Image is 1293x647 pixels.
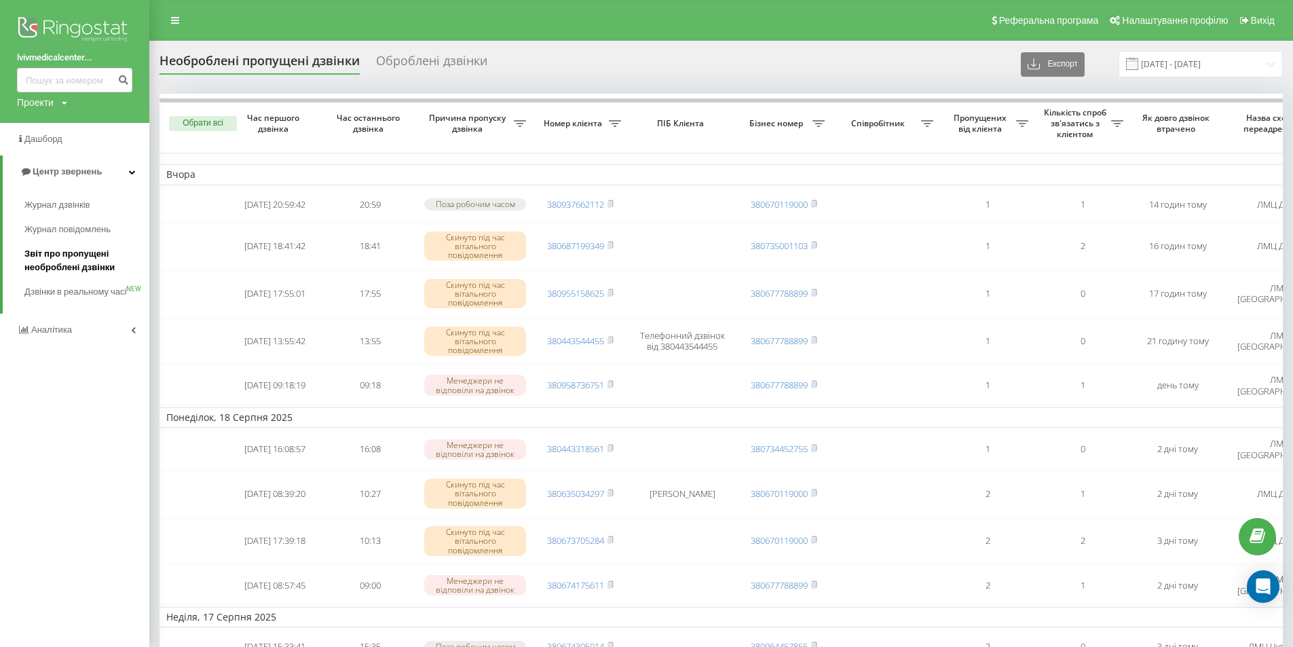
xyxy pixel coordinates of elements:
[17,51,132,64] a: lvivmedicalcenter...
[227,188,322,221] td: [DATE] 20:59:42
[17,96,54,109] div: Проекти
[24,247,143,274] span: Звіт про пропущені необроблені дзвінки
[376,54,487,75] div: Оброблені дзвінки
[1035,430,1130,468] td: 0
[227,366,322,404] td: [DATE] 09:18:19
[940,430,1035,468] td: 1
[547,487,604,500] a: 380635034297
[751,579,808,591] a: 380677788899
[1122,15,1228,26] span: Налаштування профілю
[1035,519,1130,563] td: 2
[424,526,526,556] div: Скинуто під час вітального повідомлення
[31,325,72,335] span: Аналiтика
[227,519,322,563] td: [DATE] 17:39:18
[17,14,132,48] img: Ringostat logo
[424,439,526,460] div: Менеджери не відповіли на дзвінок
[169,116,237,131] button: Обрати всі
[751,335,808,347] a: 380677788899
[424,113,514,134] span: Причина пропуску дзвінка
[751,240,808,252] a: 380735001103
[24,280,149,304] a: Дзвінки в реальному часіNEW
[322,188,417,221] td: 20:59
[940,271,1035,316] td: 1
[322,519,417,563] td: 10:13
[322,318,417,363] td: 13:55
[751,379,808,391] a: 380677788899
[838,118,921,129] span: Співробітник
[322,471,417,516] td: 10:27
[639,118,725,129] span: ПІБ Клієнта
[160,54,360,75] div: Необроблені пропущені дзвінки
[24,134,62,144] span: Дашборд
[227,318,322,363] td: [DATE] 13:55:42
[540,118,609,129] span: Номер клієнта
[547,198,604,210] a: 380937662112
[940,188,1035,221] td: 1
[238,113,312,134] span: Час першого дзвінка
[999,15,1099,26] span: Реферальна програма
[1035,224,1130,269] td: 2
[751,198,808,210] a: 380670119000
[1042,107,1111,139] span: Кількість спроб зв'язатись з клієнтом
[24,223,111,236] span: Журнал повідомлень
[1035,188,1130,221] td: 1
[24,193,149,217] a: Журнал дзвінків
[1035,566,1130,604] td: 1
[322,430,417,468] td: 16:08
[547,287,604,299] a: 380955158625
[24,285,126,299] span: Дзвінки в реальному часі
[1035,471,1130,516] td: 1
[751,534,808,547] a: 380670119000
[947,113,1016,134] span: Пропущених від клієнта
[424,375,526,395] div: Менеджери не відповіли на дзвінок
[1130,430,1225,468] td: 2 дні тому
[227,224,322,269] td: [DATE] 18:41:42
[227,566,322,604] td: [DATE] 08:57:45
[1035,366,1130,404] td: 1
[424,232,526,261] div: Скинуто під час вітального повідомлення
[424,279,526,309] div: Скинуто під час вітального повідомлення
[424,479,526,509] div: Скинуто під час вітального повідомлення
[17,68,132,92] input: Пошук за номером
[1130,471,1225,516] td: 2 дні тому
[1130,519,1225,563] td: 3 дні тому
[33,166,102,177] span: Центр звернень
[424,327,526,356] div: Скинуто під час вітального повідомлення
[24,217,149,242] a: Журнал повідомлень
[424,198,526,210] div: Поза робочим часом
[751,287,808,299] a: 380677788899
[940,318,1035,363] td: 1
[424,575,526,595] div: Менеджери не відповіли на дзвінок
[940,224,1035,269] td: 1
[547,240,604,252] a: 380687199349
[1130,224,1225,269] td: 16 годин тому
[333,113,407,134] span: Час останнього дзвінка
[1247,570,1279,603] div: Open Intercom Messenger
[322,566,417,604] td: 09:00
[1035,318,1130,363] td: 0
[547,443,604,455] a: 380443318561
[547,335,604,347] a: 380443544455
[628,318,736,363] td: Телефонний дзвінок від 380443544455
[322,271,417,316] td: 17:55
[940,471,1035,516] td: 2
[1251,15,1275,26] span: Вихід
[1130,188,1225,221] td: 14 годин тому
[547,579,604,591] a: 380674175611
[1035,271,1130,316] td: 0
[322,366,417,404] td: 09:18
[24,198,90,212] span: Журнал дзвінків
[1021,52,1085,77] button: Експорт
[940,519,1035,563] td: 2
[3,155,149,188] a: Центр звернень
[24,242,149,280] a: Звіт про пропущені необроблені дзвінки
[227,430,322,468] td: [DATE] 16:08:57
[227,271,322,316] td: [DATE] 17:55:01
[1130,566,1225,604] td: 2 дні тому
[227,471,322,516] td: [DATE] 08:39:20
[940,366,1035,404] td: 1
[743,118,812,129] span: Бізнес номер
[751,443,808,455] a: 380734452755
[547,379,604,391] a: 380958736751
[940,566,1035,604] td: 2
